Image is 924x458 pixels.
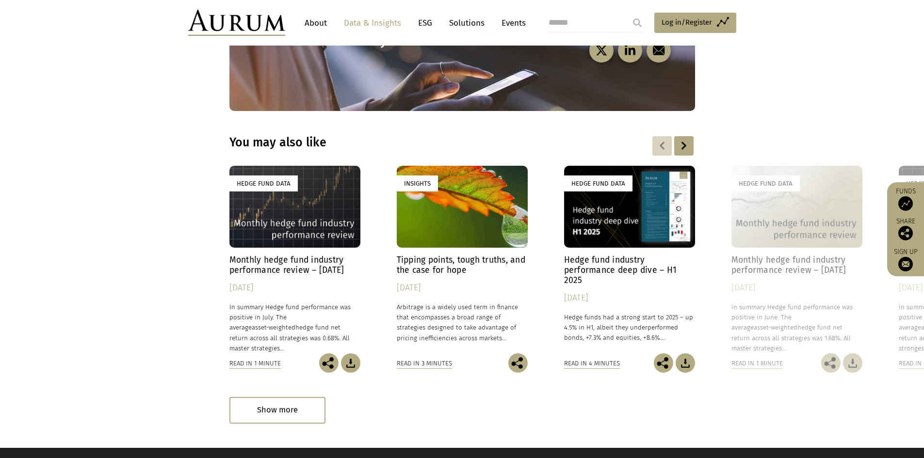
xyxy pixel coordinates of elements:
div: Read in 1 minute [731,358,783,369]
img: Share this post [319,353,339,373]
p: Arbitrage is a widely used term in finance that encompasses a broad range of strategies designed ... [397,302,528,343]
div: Read in 4 minutes [564,358,620,369]
div: [DATE] [564,291,695,305]
div: Read in 1 minute [229,358,281,369]
img: Share this post [898,226,913,240]
span: Log in/Register [662,16,712,28]
img: linkedin-black.svg [624,45,636,57]
h4: Tipping points, tough truths, and the case for hope [397,255,528,275]
img: Download Article [341,353,360,373]
input: Submit [628,13,647,32]
span: asset-weighted [754,324,797,331]
img: Share this post [654,353,673,373]
img: Sign up to our newsletter [898,257,913,271]
img: Aurum [188,10,285,36]
img: Download Article [676,353,695,373]
h4: Monthly hedge fund industry performance review – [DATE] [229,255,360,275]
p: In summary Hedge fund performance was positive in July. The average hedge fund net return across ... [229,302,360,353]
div: Hedge Fund Data [731,175,800,191]
a: Solutions [444,14,489,32]
div: Hedge Fund Data [229,175,298,191]
div: Share [892,218,919,240]
div: [DATE] [731,281,862,295]
img: Share this post [508,353,528,373]
a: About [300,14,332,32]
a: Funds [892,187,919,211]
img: twitter-black.svg [595,45,607,57]
h4: Monthly hedge fund industry performance review – [DATE] [731,255,862,275]
div: [DATE] [229,281,360,295]
a: Log in/Register [654,13,736,33]
div: [DATE] [397,281,528,295]
h4: Hedge fund industry performance deep dive – H1 2025 [564,255,695,285]
div: Hedge Fund Data [564,175,632,191]
p: In summary Hedge fund performance was positive in June. The average hedge fund net return across ... [731,302,862,353]
img: Access Funds [898,196,913,211]
div: Show more [229,397,325,424]
img: Download Article [843,353,862,373]
a: Data & Insights [339,14,406,32]
a: Sign up [892,248,919,271]
h3: You may also like [229,135,570,150]
a: Hedge Fund Data Hedge fund industry performance deep dive – H1 2025 [DATE] Hedge funds had a stro... [564,166,695,353]
img: Share this post [821,353,841,373]
a: ESG [413,14,437,32]
p: Hedge funds had a strong start to 2025 – up 4.5% in H1, albeit they underperformed bonds, +7.3% a... [564,312,695,343]
div: Read in 3 minutes [397,358,452,369]
img: email-black.svg [652,45,665,57]
a: Insights Tipping points, tough truths, and the case for hope [DATE] Arbitrage is a widely used te... [397,166,528,353]
div: Insights [397,175,438,191]
a: Hedge Fund Data Monthly hedge fund industry performance review – [DATE] [DATE] In summary Hedge f... [229,166,360,353]
span: asset-weighted [252,324,295,331]
a: Events [497,14,526,32]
